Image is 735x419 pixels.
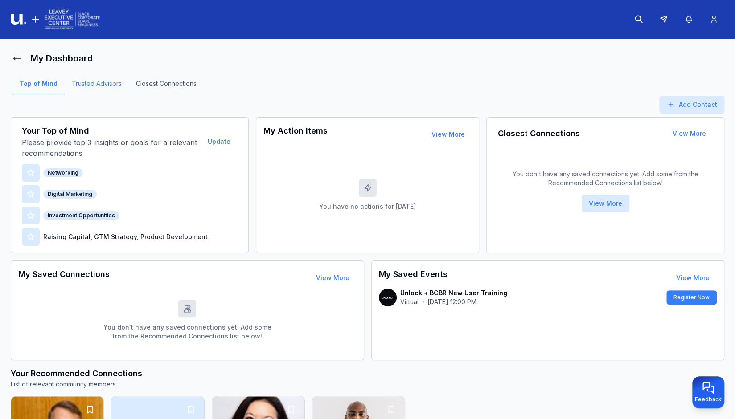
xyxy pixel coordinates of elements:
p: Raising Capital, GTM Strategy, Product Development [43,232,208,241]
p: [DATE] 12:00 PM [427,297,476,306]
button: View More [669,269,717,287]
h3: Your Top of Mind [22,125,199,137]
h3: My Action Items [263,125,328,144]
button: View More [665,125,713,142]
h3: My Saved Events [379,268,448,288]
p: Please provide top 3 insights or goals for a relevant recommendations [22,137,199,159]
p: List of relevant community members [11,380,724,389]
div: Networking [43,168,83,177]
p: Virtual [400,297,419,306]
button: Add Contact [659,96,724,114]
p: You have no actions for [DATE] [319,202,416,211]
button: Register Now [666,290,717,305]
button: View More [582,195,629,212]
img: contact-avatar [379,289,397,306]
p: Unlock + BCBR New User Training [400,289,663,297]
a: Trusted Advisors [65,79,129,94]
button: Provide feedback [692,376,724,408]
div: Digital Marketing [43,190,97,199]
span: Feedback [695,396,722,403]
div: Investment Opportunities [43,211,119,220]
a: View More [676,274,710,281]
p: You don`t have any saved connections yet. Add some from the Recommended Connections list below! [497,170,713,187]
button: View More [424,126,472,143]
a: Closest Connections [129,79,204,94]
h1: My Dashboard [30,52,93,65]
img: Logo [11,8,100,31]
button: View More [309,269,357,287]
p: You don't have any saved connections yet. Add some from the Recommended Connections list below! [102,323,273,341]
h3: Closest Connections [497,127,579,140]
h3: Your Recommended Connections [11,367,724,380]
h3: My Saved Connections [18,268,110,288]
a: Top of Mind [12,79,65,94]
button: Update [201,133,238,151]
